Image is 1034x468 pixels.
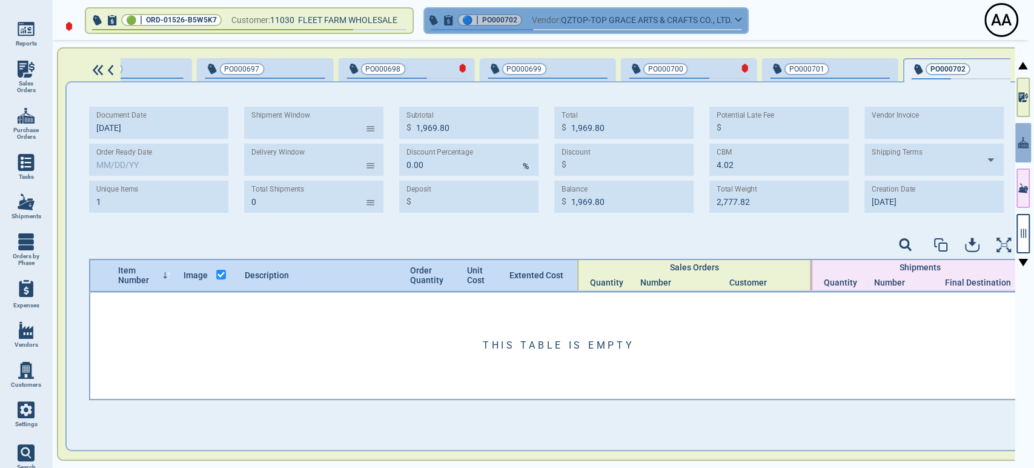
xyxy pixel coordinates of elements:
p: $ [406,121,411,134]
span: QZTOP-TOP GRACE ARTS & CRAFTS CO., LTD. [561,13,732,28]
span: Customer [729,278,766,287]
span: Number [640,278,671,287]
img: menu_icon [18,21,35,38]
label: Total Shipments [251,185,304,194]
span: | [476,14,479,26]
label: Potential Late Fee [717,111,774,120]
p: $ [406,195,411,208]
img: menu_icon [18,322,35,339]
span: Sales Orders [670,262,719,272]
span: 11030 [270,13,298,28]
span: Customer: [231,13,270,28]
img: menu_icon [18,401,35,418]
img: menu_icon [18,233,35,250]
img: menu_icon [18,193,35,210]
span: PO000701 [789,63,824,75]
span: Shipments [900,262,941,272]
p: $ [562,121,566,134]
span: PO000697 [225,63,260,75]
img: ArrowIcon [105,65,116,76]
span: This table is empty [483,341,635,350]
span: Image [184,270,208,280]
label: Total [562,111,578,120]
span: PO000700 [648,63,683,75]
label: Deposit [406,185,431,194]
img: LateIcon [459,64,466,73]
img: diamond [65,21,73,32]
span: PO000702 [930,63,966,75]
span: 🔵 [462,16,472,24]
span: ORD-01526-B5W5K7 [146,14,217,26]
label: Shipping Terms [872,148,922,157]
input: MM/DD/YY [89,107,221,139]
span: Customers [11,381,41,389]
span: Vendors [15,341,38,349]
span: Shipments [12,213,41,220]
span: Expenses [13,302,39,309]
span: Item Number [118,266,160,285]
p: $ [562,158,566,171]
span: Description [245,270,289,280]
span: Tasks [19,173,34,181]
span: Orders by Phase [10,253,42,267]
label: Delivery Window [251,148,305,157]
span: Vendor: [532,13,561,28]
label: Creation Date [872,185,915,194]
label: Unique Items [96,185,138,194]
span: Unit Cost [467,266,495,285]
img: menu_icon [18,61,35,78]
span: Quantity [824,278,861,287]
label: Shipment Window [251,111,310,120]
span: | [140,14,142,26]
p: % [523,160,529,173]
label: Order Ready Date [96,148,152,157]
label: Total Weight [717,184,757,193]
span: 🟢 [126,16,136,24]
input: MM/DD/YY [864,181,996,213]
div: A A [986,5,1016,35]
span: Final Destination [945,278,1011,287]
span: Number [874,278,905,287]
p: $ [562,195,566,208]
img: menu_icon [18,107,35,124]
button: 🟢|ORD-01526-B5W5K7Customer:11030 FLEET FARM WHOLESALE [86,8,413,33]
label: CBM [717,148,732,157]
span: PO000698 [366,63,401,75]
p: $ [717,121,721,134]
input: MM/DD/YY [89,144,221,176]
label: Discount Percentage [406,148,473,157]
label: Document Date [96,111,147,120]
span: Order Quantity [410,266,443,285]
img: menu_icon [18,154,35,171]
img: DoubleArrowIcon [90,65,105,76]
label: Balance [562,185,588,194]
span: Purchase Orders [10,127,42,141]
span: Settings [15,421,38,428]
span: Quantity [590,278,628,287]
span: Sales Orders [10,80,42,94]
span: FLEET FARM WHOLESALE [298,15,397,25]
img: LateIcon [741,64,749,73]
span: PO000702 [482,14,517,26]
label: Discount [562,148,590,157]
span: PO000699 [507,63,542,75]
label: Vendor Invoice [872,111,919,120]
button: 🔵|PO000702Vendor:QZTOP-TOP GRACE ARTS & CRAFTS CO., LTD. [425,8,747,33]
span: Extented Cost [509,270,560,280]
span: Reports [16,40,37,47]
img: menu_icon [18,362,35,379]
label: Subtotal [406,111,434,120]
